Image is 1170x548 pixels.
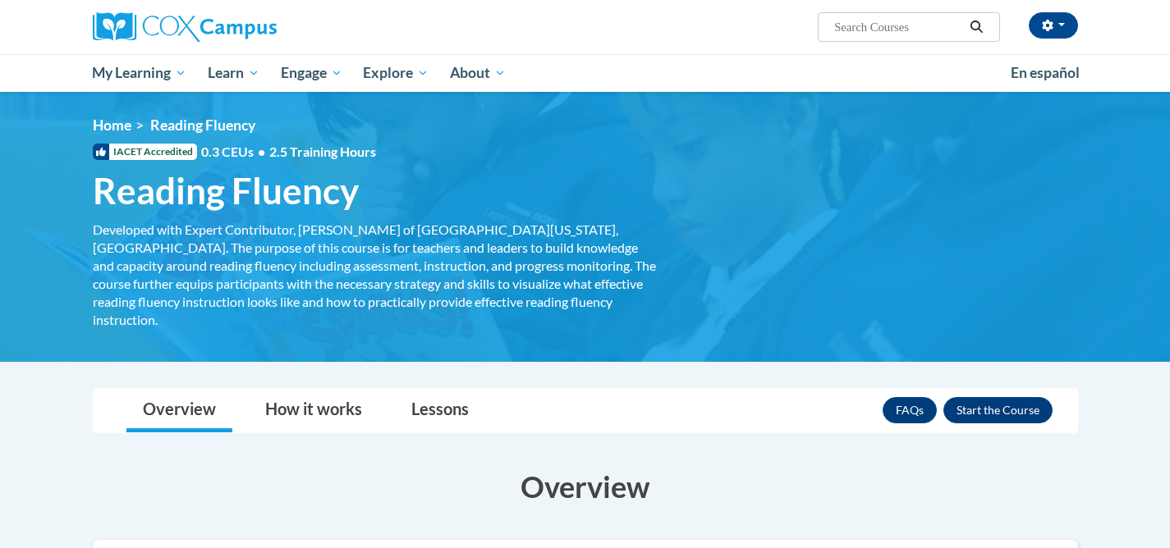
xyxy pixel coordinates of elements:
span: Reading Fluency [150,116,255,134]
a: My Learning [82,54,198,92]
a: About [439,54,516,92]
span: Reading Fluency [93,169,359,212]
span: 2.5 Training Hours [269,144,376,159]
img: Cox Campus [93,12,277,42]
a: Overview [126,389,232,432]
h3: Overview [93,466,1078,507]
div: Developed with Expert Contributor, [PERSON_NAME] of [GEOGRAPHIC_DATA][US_STATE], [GEOGRAPHIC_DATA... [93,221,659,329]
span: About [450,63,506,83]
button: Enroll [943,397,1053,423]
a: En español [1000,56,1090,90]
span: 0.3 CEUs [201,143,376,161]
a: Explore [352,54,439,92]
span: • [258,144,265,159]
a: Learn [197,54,270,92]
input: Search Courses [833,17,964,37]
a: FAQs [883,397,937,423]
span: IACET Accredited [93,144,197,160]
span: Learn [208,63,259,83]
a: Home [93,116,131,134]
a: Engage [270,54,353,92]
div: Main menu [68,54,1103,92]
span: Engage [281,63,342,83]
a: How it works [249,389,379,432]
button: Search [964,17,989,37]
span: En español [1011,64,1080,81]
span: Explore [363,63,429,83]
span: My Learning [92,63,186,83]
a: Cox Campus [93,12,405,42]
button: Account Settings [1029,12,1078,39]
a: Lessons [395,389,485,432]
